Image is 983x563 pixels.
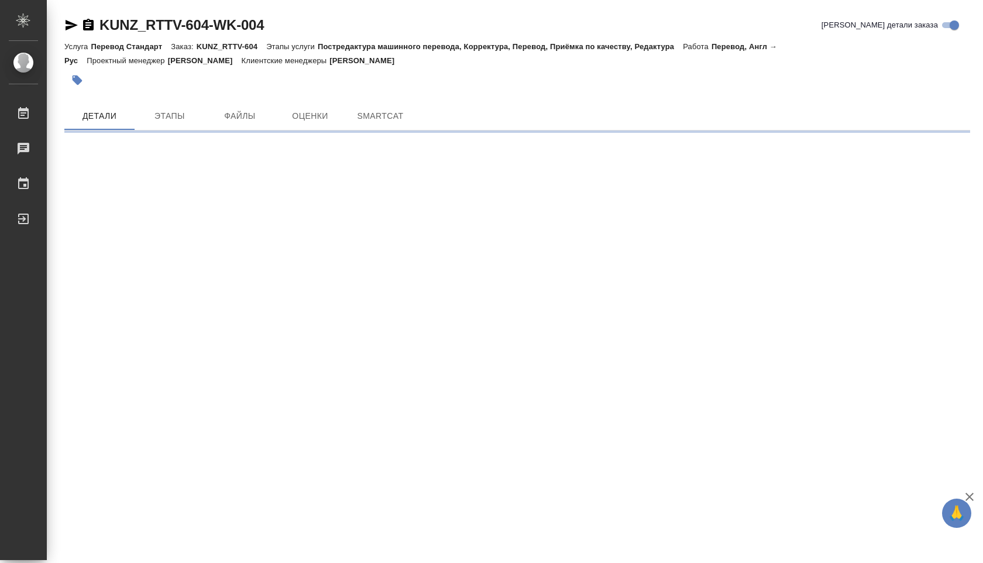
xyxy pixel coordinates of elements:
[142,109,198,123] span: Этапы
[947,501,967,526] span: 🙏
[168,56,242,65] p: [PERSON_NAME]
[81,18,95,32] button: Скопировать ссылку
[318,42,683,51] p: Постредактура машинного перевода, Корректура, Перевод, Приёмка по качеству, Редактура
[242,56,330,65] p: Клиентские менеджеры
[266,42,318,51] p: Этапы услуги
[91,42,171,51] p: Перевод Стандарт
[171,42,196,51] p: Заказ:
[942,499,971,528] button: 🙏
[683,42,712,51] p: Работа
[71,109,128,123] span: Детали
[64,18,78,32] button: Скопировать ссылку для ЯМессенджера
[352,109,408,123] span: SmartCat
[282,109,338,123] span: Оценки
[99,17,264,33] a: KUNZ_RTTV-604-WK-004
[64,42,91,51] p: Услуга
[329,56,403,65] p: [PERSON_NAME]
[64,67,90,93] button: Добавить тэг
[822,19,938,31] span: [PERSON_NAME] детали заказа
[197,42,266,51] p: KUNZ_RTTV-604
[212,109,268,123] span: Файлы
[87,56,167,65] p: Проектный менеджер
